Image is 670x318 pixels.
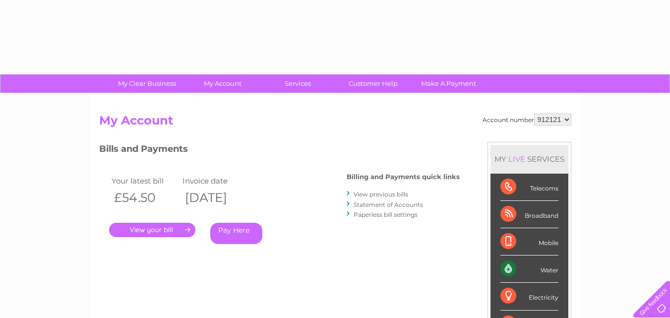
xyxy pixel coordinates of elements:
[99,142,460,159] h3: Bills and Payments
[257,74,339,93] a: Services
[506,154,527,164] div: LIVE
[180,188,251,208] th: [DATE]
[500,283,558,310] div: Electricity
[182,74,263,93] a: My Account
[483,114,571,126] div: Account number
[332,74,414,93] a: Customer Help
[347,173,460,181] h4: Billing and Payments quick links
[109,174,181,188] td: Your latest bill
[354,211,418,218] a: Paperless bill settings
[106,74,188,93] a: My Clear Business
[500,201,558,228] div: Broadband
[109,188,181,208] th: £54.50
[490,145,568,173] div: MY SERVICES
[99,114,571,132] h2: My Account
[354,201,423,208] a: Statement of Accounts
[109,223,195,237] a: .
[500,174,558,201] div: Telecoms
[210,223,262,244] a: Pay Here
[180,174,251,188] td: Invoice date
[354,191,408,198] a: View previous bills
[500,255,558,283] div: Water
[500,228,558,255] div: Mobile
[408,74,489,93] a: Make A Payment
